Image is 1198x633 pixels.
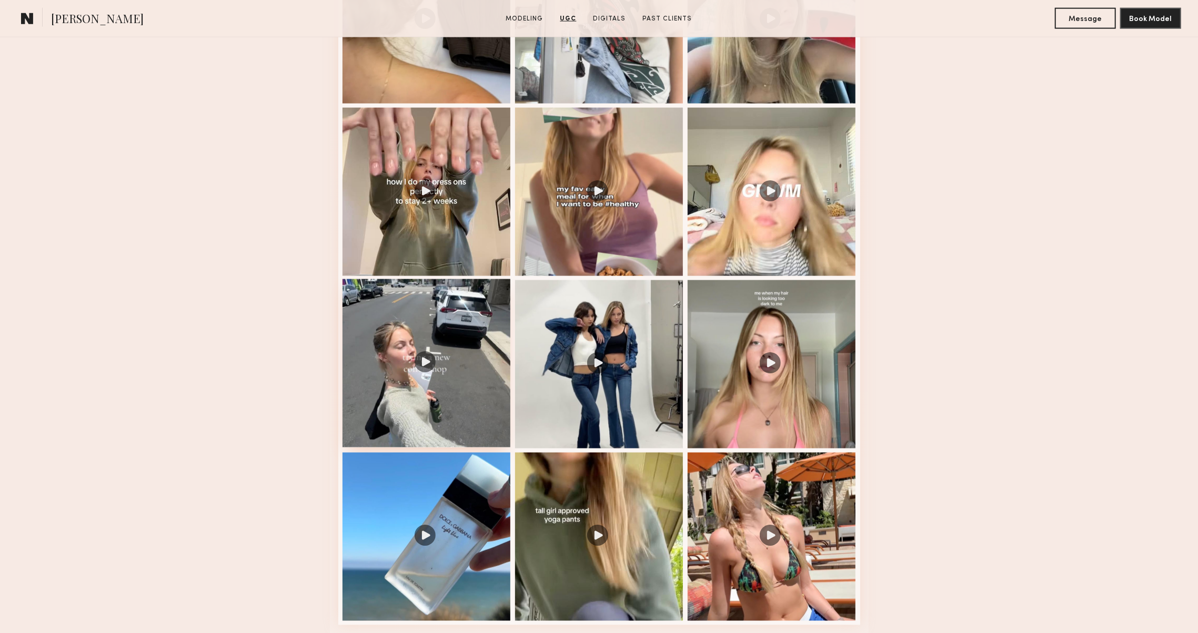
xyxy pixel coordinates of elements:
[1055,8,1116,29] button: Message
[502,14,548,24] a: Modeling
[556,14,581,24] a: UGC
[51,11,144,29] span: [PERSON_NAME]
[1120,8,1181,29] button: Book Model
[639,14,697,24] a: Past Clients
[589,14,630,24] a: Digitals
[1120,14,1181,23] a: Book Model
